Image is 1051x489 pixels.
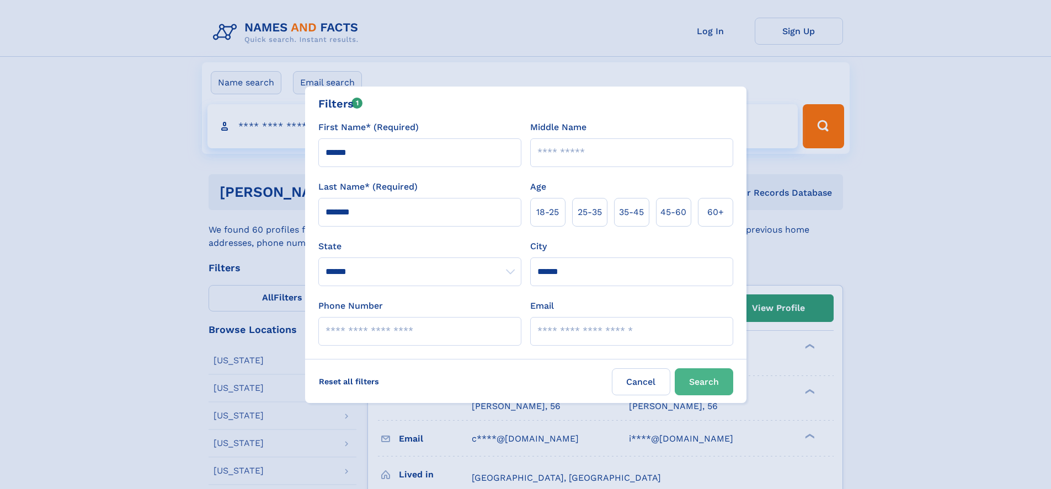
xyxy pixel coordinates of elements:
[578,206,602,219] span: 25‑35
[530,180,546,194] label: Age
[318,121,419,134] label: First Name* (Required)
[530,240,547,253] label: City
[530,299,554,313] label: Email
[536,206,559,219] span: 18‑25
[530,121,586,134] label: Middle Name
[318,240,521,253] label: State
[312,368,386,395] label: Reset all filters
[707,206,724,219] span: 60+
[660,206,686,219] span: 45‑60
[619,206,644,219] span: 35‑45
[675,368,733,395] button: Search
[318,299,383,313] label: Phone Number
[612,368,670,395] label: Cancel
[318,95,363,112] div: Filters
[318,180,418,194] label: Last Name* (Required)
